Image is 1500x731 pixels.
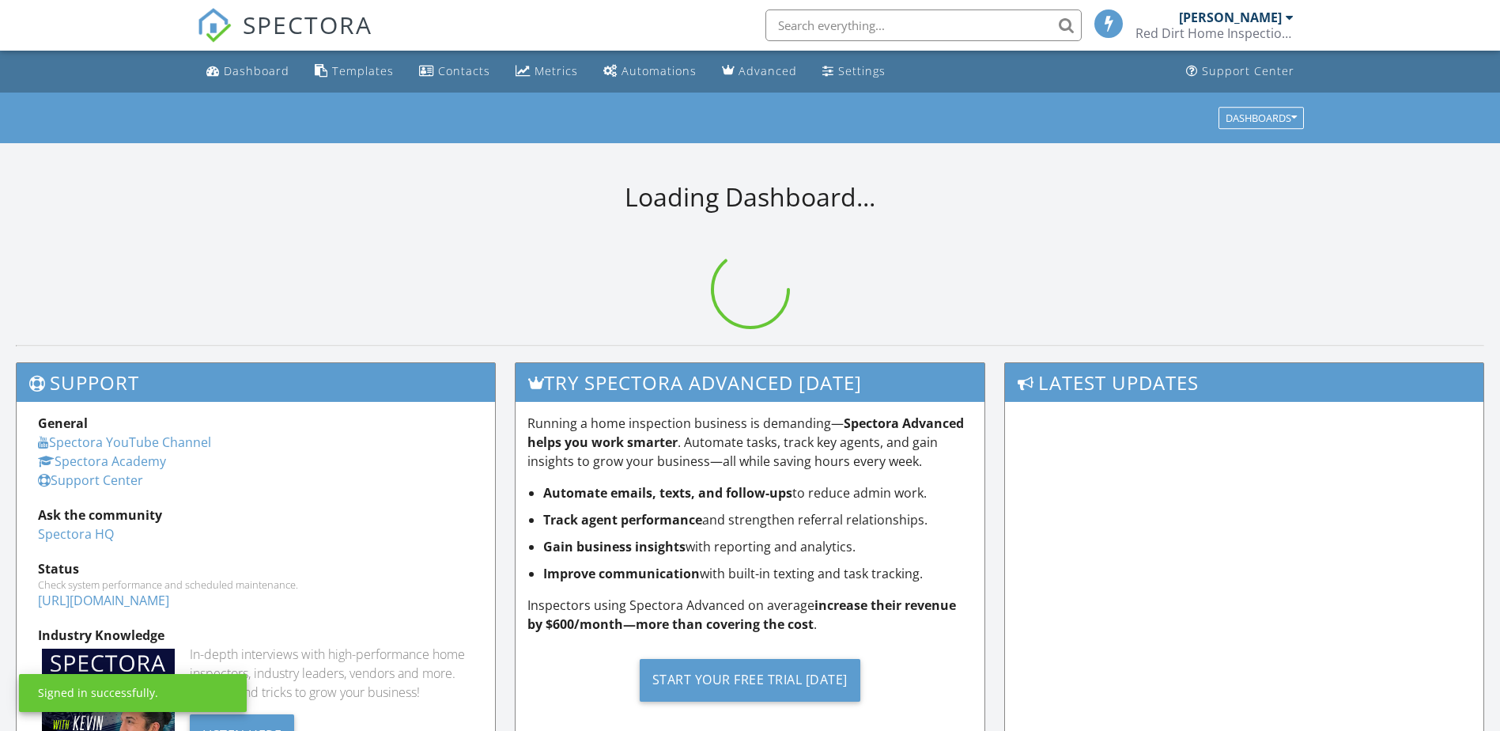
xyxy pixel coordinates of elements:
[543,510,973,529] li: and strengthen referral relationships.
[543,511,702,528] strong: Track agent performance
[1005,363,1483,402] h3: Latest Updates
[38,472,143,489] a: Support Center
[243,8,372,41] span: SPECTORA
[38,626,474,645] div: Industry Knowledge
[543,564,973,583] li: with built-in texting and task tracking.
[38,453,166,470] a: Spectora Academy
[332,63,394,78] div: Templates
[622,63,697,78] div: Automations
[1179,9,1282,25] div: [PERSON_NAME]
[197,21,372,55] a: SPECTORA
[543,483,973,502] li: to reduce admin work.
[1219,107,1304,129] button: Dashboards
[543,537,973,556] li: with reporting and analytics.
[1226,112,1297,123] div: Dashboards
[1135,25,1294,41] div: Red Dirt Home Inspections LLC.
[1202,63,1294,78] div: Support Center
[765,9,1082,41] input: Search everything...
[816,57,892,86] a: Settings
[38,592,169,609] a: [URL][DOMAIN_NAME]
[224,63,289,78] div: Dashboard
[739,63,797,78] div: Advanced
[535,63,578,78] div: Metrics
[38,578,474,591] div: Check system performance and scheduled maintenance.
[200,57,296,86] a: Dashboard
[38,685,158,701] div: Signed in successfully.
[543,484,792,502] strong: Automate emails, texts, and follow-ups
[413,57,497,86] a: Contacts
[38,415,88,432] strong: General
[38,559,474,578] div: Status
[838,63,886,78] div: Settings
[438,63,490,78] div: Contacts
[38,506,474,525] div: Ask the community
[716,57,803,86] a: Advanced
[197,8,232,43] img: The Best Home Inspection Software - Spectora
[190,645,474,702] div: In-depth interviews with high-performance home inspectors, industry leaders, vendors and more. Ge...
[543,538,686,555] strong: Gain business insights
[17,363,495,402] h3: Support
[509,57,584,86] a: Metrics
[38,525,114,543] a: Spectora HQ
[527,597,956,633] strong: increase their revenue by $600/month—more than covering the cost
[516,363,984,402] h3: Try spectora advanced [DATE]
[640,659,860,702] div: Start Your Free Trial [DATE]
[527,596,973,634] p: Inspectors using Spectora Advanced on average .
[527,646,973,714] a: Start Your Free Trial [DATE]
[308,57,400,86] a: Templates
[597,57,703,86] a: Automations (Basic)
[1180,57,1301,86] a: Support Center
[38,434,211,451] a: Spectora YouTube Channel
[543,565,700,582] strong: Improve communication
[527,415,964,451] strong: Spectora Advanced helps you work smarter
[527,414,973,471] p: Running a home inspection business is demanding— . Automate tasks, track key agents, and gain ins...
